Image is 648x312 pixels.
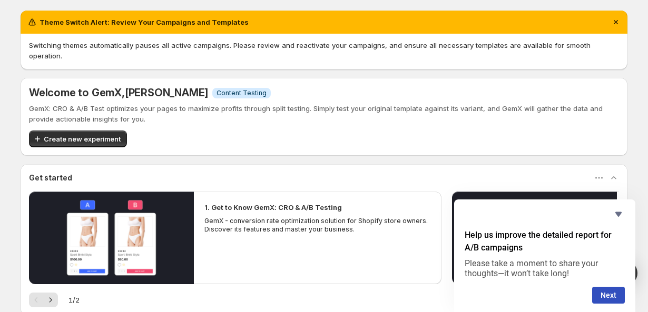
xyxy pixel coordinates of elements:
[29,293,58,307] nav: Pagination
[592,287,625,304] button: Next question
[29,173,72,183] h3: Get started
[29,192,194,284] button: Play video
[29,86,208,99] h5: Welcome to GemX
[43,293,58,307] button: Next
[44,134,121,144] span: Create new experiment
[204,217,431,234] p: GemX - conversion rate optimization solution for Shopify store owners. Discover its features and ...
[122,86,208,99] span: , [PERSON_NAME]
[29,41,591,60] span: Switching themes automatically pauses all active campaigns. Please review and reactivate your cam...
[40,17,249,27] h2: Theme Switch Alert: Review Your Campaigns and Templates
[608,15,623,29] button: Dismiss notification
[29,130,127,147] button: Create new experiment
[217,89,267,97] span: Content Testing
[68,295,80,305] span: 1 / 2
[465,258,625,278] p: Please take a moment to share your thoughts—it won’t take long!
[452,192,617,284] button: Play video
[465,208,625,304] div: Help us improve the detailed report for A/B campaigns
[29,103,619,124] p: GemX: CRO & A/B Test optimizes your pages to maximize profits through split testing. Simply test ...
[204,202,342,213] h2: 1. Get to Know GemX: CRO & A/B Testing
[612,208,625,220] button: Hide survey
[465,229,625,254] h2: Help us improve the detailed report for A/B campaigns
